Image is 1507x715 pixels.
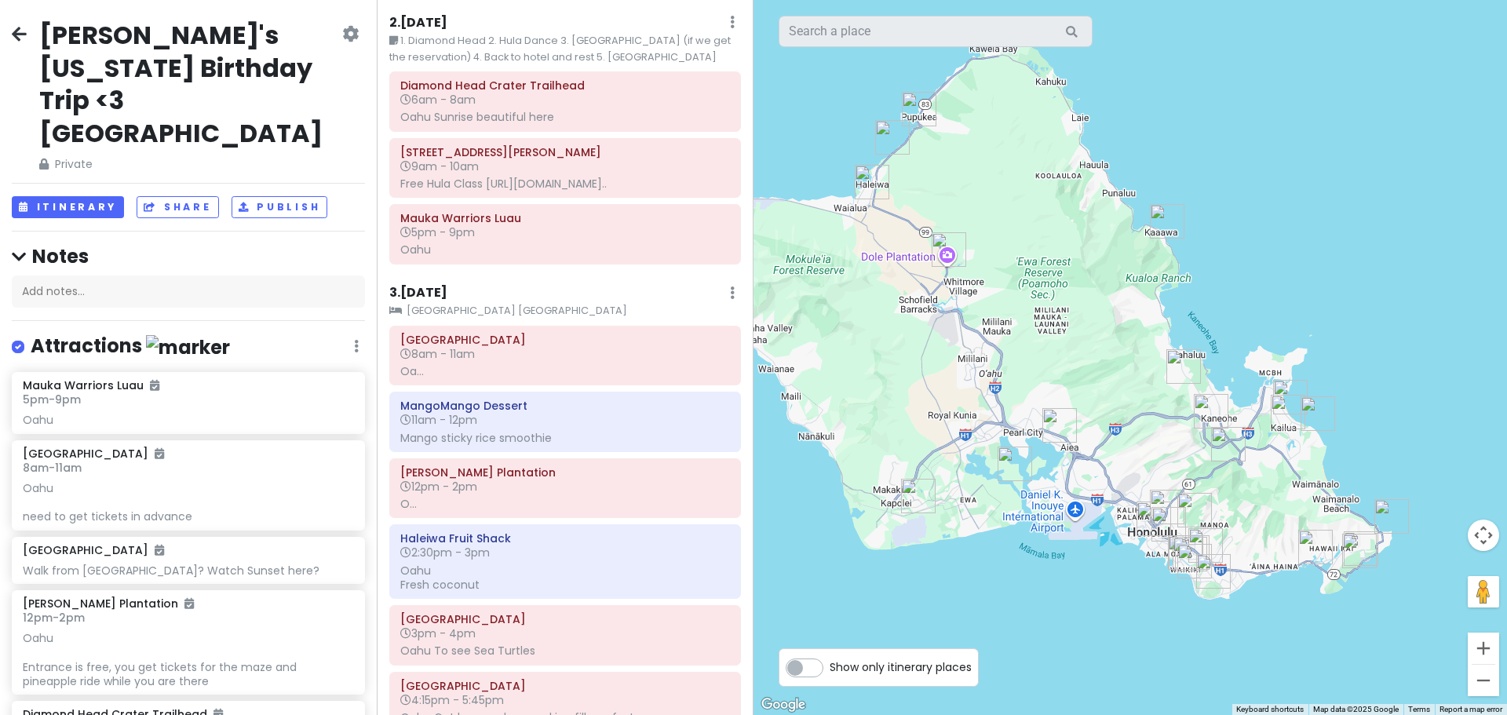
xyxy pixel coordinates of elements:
h6: Waimea Bay Beach [400,679,730,693]
a: Terms (opens in new tab) [1408,705,1430,713]
div: Byodo-In Temple [1166,349,1201,384]
a: Open this area in Google Maps (opens a new window) [757,695,809,715]
h6: 3 . [DATE] [389,285,447,301]
div: Free Hula Class [URL][DOMAIN_NAME].. [400,177,730,191]
span: 5pm - 9pm [23,392,81,407]
button: Itinerary [12,196,124,219]
button: Share [137,196,218,219]
button: Zoom in [1468,633,1499,664]
div: Makapu‘u Point Lighthouse Trail [1374,499,1409,534]
div: Oahu [23,413,353,427]
div: O... [400,497,730,511]
h6: Dole Plantation [400,465,730,480]
h6: 2 . [DATE] [389,15,447,31]
button: Map camera controls [1468,520,1499,551]
small: [GEOGRAPHIC_DATA] [GEOGRAPHIC_DATA] [389,303,741,319]
h4: Attractions [31,334,230,359]
span: 2:30pm - 3pm [400,545,490,560]
div: Oahu To see Sea Turtles [400,644,730,658]
div: Add notes... [12,275,365,308]
span: 12pm - 2pm [400,479,477,494]
div: International Market Place [1173,537,1207,571]
div: Oahu need to get tickets in advance [23,481,353,524]
div: Kailua Beach [1273,380,1308,414]
h6: Mauka Warriors Luau [400,211,730,225]
h6: [PERSON_NAME] Plantation [23,596,194,611]
a: Report a map error [1439,705,1502,713]
small: 1. Diamond Head 2. Hula Dance 3. [GEOGRAPHIC_DATA] (if we get the reservation) 4. Back to hotel a... [389,33,741,65]
div: Halona Blowhole Lookout [1344,531,1378,566]
h6: Diamond Head Crater Trailhead [400,78,730,93]
div: Vietnam Deli by The Ripple of Smiles [1271,395,1305,429]
span: Show only itinerary places [830,658,972,676]
h6: [GEOGRAPHIC_DATA] [23,447,164,461]
i: Added to itinerary [155,545,164,556]
h4: Notes [12,244,365,268]
span: 8am - 11am [23,460,82,476]
div: Musubi Cafe IYASUME Waikiki Beach Walk [1168,535,1202,570]
div: Koko Crater Arch Trail [1342,534,1377,568]
div: Oahu Sunrise beautiful here [400,110,730,124]
h6: Laniakea Beach [400,612,730,626]
div: Nuʻuanu Pali Lookout [1211,427,1246,461]
h6: [GEOGRAPHIC_DATA] [23,543,164,557]
span: 5pm - 9pm [400,224,475,240]
i: Added to itinerary [184,598,194,609]
h6: Pearl Harbor [400,333,730,347]
div: Haleiwa Fruit Shack [855,165,889,199]
button: Drag Pegman onto the map to open Street View [1468,576,1499,607]
h2: [PERSON_NAME]'s [US_STATE] Birthday Trip <3 [GEOGRAPHIC_DATA] [39,19,339,149]
div: MangoMango Dessert [1042,408,1077,443]
div: Oahu Entrance is free, you get tickets for the maze and pineapple ride while you are there [23,631,353,688]
div: Hawaiian Aroma Caffe at Waikiki Walls [1177,544,1212,578]
h6: 227 Lewers St [400,145,730,159]
h6: Mauka Warriors Luau [23,378,159,392]
div: Oahu Fresh coconut [400,564,730,592]
div: Walk from [GEOGRAPHIC_DATA]? Watch Sunset here? [23,564,353,578]
div: Diamond Head Crater Trailhead [1196,554,1231,589]
button: Zoom out [1468,665,1499,696]
div: Hilton Garden Inn Waikiki Beach [1175,535,1210,570]
div: Hoʻomaluhia Botanical Garden [1194,394,1228,429]
div: Pūowaina Drive [1150,490,1184,524]
span: Map data ©2025 Google [1313,705,1399,713]
input: Search a place [779,16,1093,47]
div: Mango sticky rice smoothie [400,431,730,445]
div: Leonard's Bakery [1188,528,1223,563]
div: Lanikai Beach [1301,396,1335,431]
button: Publish [232,196,328,219]
span: 8am - 11am [400,346,475,362]
span: 6am - 8am [400,92,476,108]
h6: Haleiwa Fruit Shack [400,531,730,545]
span: Private [39,155,339,173]
span: 12pm - 2pm [23,610,85,626]
span: 4:15pm - 5:45pm [400,692,504,708]
div: Waimea Bay Beach [902,92,936,126]
span: 9am - 10am [400,159,479,174]
h6: MangoMango Dessert [400,399,730,413]
div: Kaaawa Beach [1150,204,1184,239]
div: Dole Plantation [932,232,966,267]
i: Added to itinerary [150,380,159,391]
div: Maunalua Bay Beach Park [1298,530,1333,564]
div: Mauka Warriors Luau [901,479,936,513]
div: Pearl Harbor [998,447,1032,481]
img: Google [757,695,809,715]
span: 3pm - 4pm [400,626,476,641]
div: Fancy Fresh Food Shop [1151,507,1186,542]
div: Iolani Palace [1137,502,1171,536]
div: Tantalus Lookout - Puu Ualakaa State Park [1177,493,1212,527]
i: Added to itinerary [155,448,164,459]
div: Oahu [400,243,730,257]
img: marker [146,335,230,359]
div: Oa... [400,364,730,378]
div: Laniakea Beach [875,120,910,155]
button: Keyboard shortcuts [1236,704,1304,715]
span: 11am - 12pm [400,412,477,428]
